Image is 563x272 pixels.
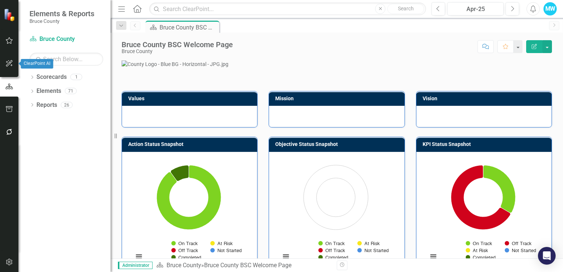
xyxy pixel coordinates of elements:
button: Show Off Track [505,241,531,246]
div: Bruce County [122,49,233,54]
a: Bruce County [167,262,201,269]
a: Bruce County [29,35,103,43]
div: Chart. Highcharts interactive chart. [130,158,249,268]
button: Show Not Started [505,248,536,253]
button: Show Not Started [210,248,241,253]
svg: Interactive chart [130,158,248,268]
button: Show Completed [171,255,201,260]
input: Search ClearPoint... [149,3,426,15]
h3: Vision [423,96,548,101]
a: Elements [36,87,61,95]
button: Search [387,4,424,14]
div: Open Intercom Messenger [538,247,556,265]
h3: KPI Status Snapshot [423,142,548,147]
div: Chart. Highcharts interactive chart. [424,158,544,268]
div: » [156,261,331,270]
div: Bruce County BSC Welcome Page [122,41,233,49]
input: Search Below... [29,53,103,66]
img: ClearPoint Strategy [4,8,17,21]
button: Show On Track [318,241,345,246]
button: Show On Track [171,241,198,246]
div: Chart. Highcharts interactive chart. [277,158,396,268]
path: Off Track, 4. [451,165,510,230]
button: Show Not Started [357,248,388,253]
span: Elements & Reports [29,9,94,18]
button: Show At Risk [210,241,232,246]
div: Bruce County BSC Welcome Page [204,262,291,269]
path: Completed, 1. [171,165,189,181]
button: Show At Risk [466,248,488,253]
button: Show Completed [318,255,348,260]
h3: Action Status Snapshot [128,142,253,147]
h3: Values [128,96,253,101]
div: Apr-25 [450,5,501,14]
button: View chart menu, Chart [428,252,438,262]
a: Reports [36,101,57,109]
span: Administrator [118,262,153,269]
div: ClearPoint AI [21,59,53,69]
button: View chart menu, Chart [134,252,144,262]
button: Show At Risk [357,241,380,246]
small: Bruce County [29,18,94,24]
button: MW [543,2,557,15]
h3: Objective Status Snapshot [275,142,401,147]
text: Not Started [364,248,389,253]
svg: Interactive chart [277,158,395,268]
a: Scorecards [36,73,67,81]
span: Search [398,6,414,11]
img: County Logo - Blue BG - Horizontal - JPG.jpg [122,60,552,68]
div: Bruce County BSC Welcome Page [160,23,217,32]
button: View chart menu, Chart [281,252,291,262]
path: Not Started , 0. [170,171,178,181]
text: Not Started [511,248,536,253]
div: 71 [65,88,77,94]
svg: Interactive chart [424,158,542,268]
div: 1 [70,74,82,80]
path: On Track, 9. [157,165,221,230]
button: Show Completed [466,255,496,260]
button: Show Off Track [318,248,345,253]
div: 26 [61,102,73,108]
button: Show Off Track [171,248,198,253]
button: Show On Track [466,241,492,246]
h3: Mission [275,96,401,101]
button: Apr-25 [447,2,504,15]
